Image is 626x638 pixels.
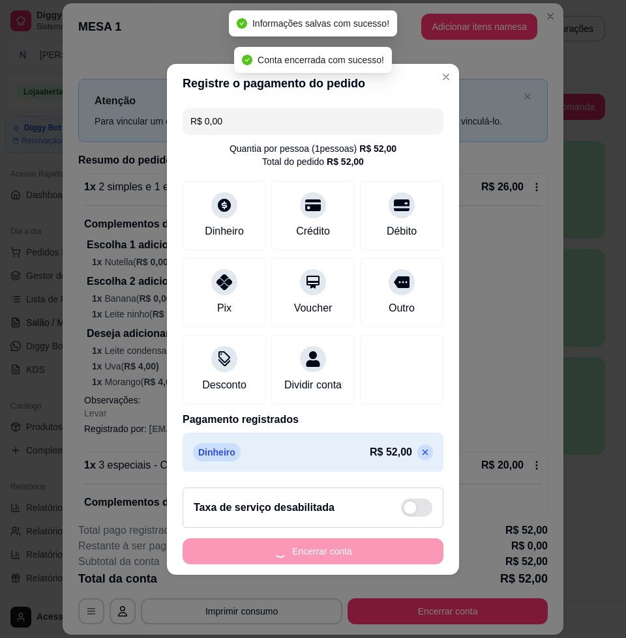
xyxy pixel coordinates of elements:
[294,300,333,316] div: Voucher
[217,300,231,316] div: Pix
[359,142,396,155] div: R$ 52,00
[167,64,459,103] header: Registre o pagamento do pedido
[190,108,436,134] input: Ex.: hambúrguer de cordeiro
[242,55,252,65] span: check-circle
[262,155,364,168] div: Total do pedido
[183,412,443,428] p: Pagamento registrados
[202,377,246,393] div: Desconto
[205,224,244,239] div: Dinheiro
[252,18,389,29] span: Informações salvas com sucesso!
[230,142,396,155] div: Quantia por pessoa ( 1 pessoas)
[387,224,417,239] div: Débito
[436,66,456,87] button: Close
[193,443,241,461] p: Dinheiro
[389,300,415,316] div: Outro
[296,224,330,239] div: Crédito
[284,377,342,393] div: Dividir conta
[258,55,384,65] span: Conta encerrada com sucesso!
[327,155,364,168] div: R$ 52,00
[370,444,412,460] p: R$ 52,00
[237,18,247,29] span: check-circle
[194,500,335,515] h2: Taxa de serviço desabilitada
